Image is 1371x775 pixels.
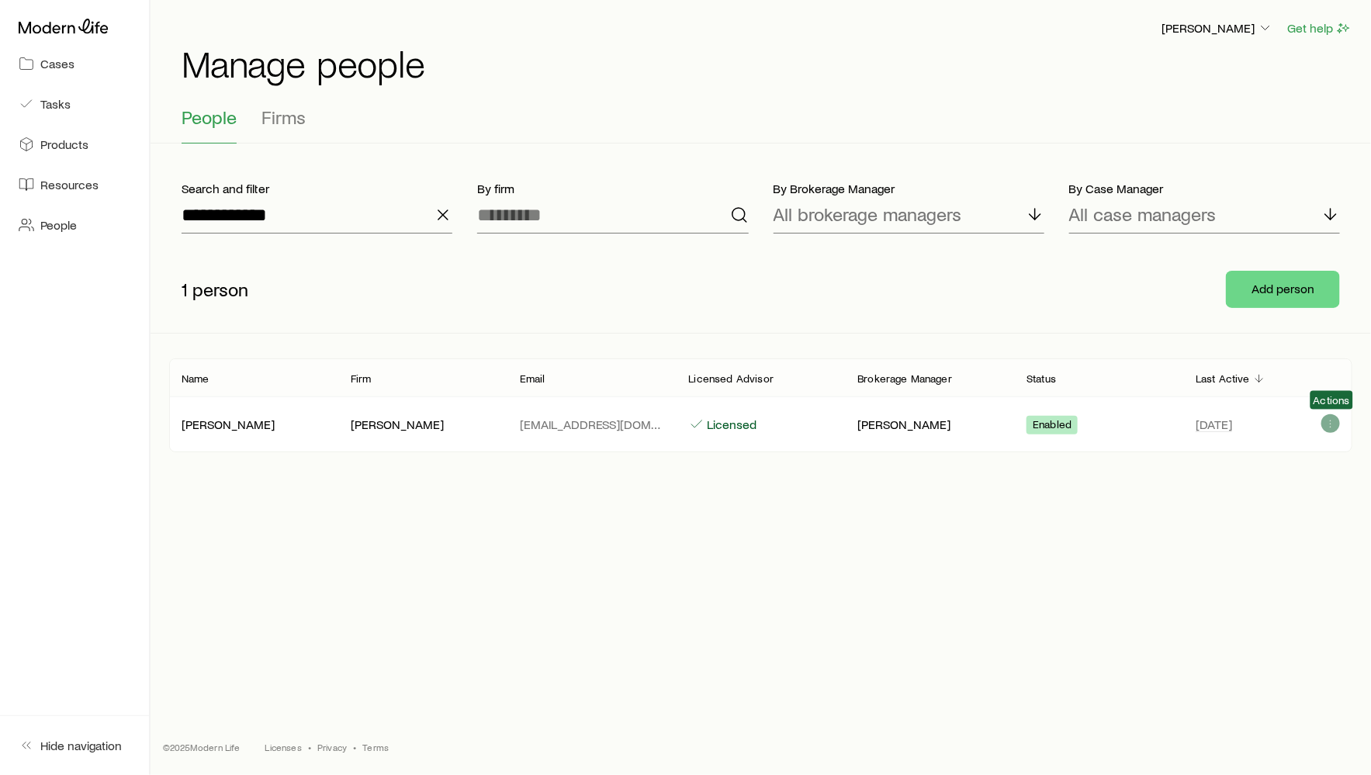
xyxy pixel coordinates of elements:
[182,106,1340,144] div: People and firms tabs
[1196,372,1250,385] p: Last Active
[40,738,122,753] span: Hide navigation
[40,137,88,152] span: Products
[1069,203,1217,225] p: All case managers
[520,417,664,432] p: pbabbe@financialguide.com
[182,417,326,432] p: Parker Babbe
[163,741,241,753] p: © 2025 Modern Life
[351,372,372,385] p: Firm
[774,181,1044,196] p: By Brokerage Manager
[1027,372,1056,385] p: Status
[708,417,757,432] p: Licensed
[261,106,306,128] span: Firms
[353,741,356,753] span: •
[1161,19,1274,38] button: [PERSON_NAME]
[1314,394,1350,407] span: Actions
[857,372,952,385] p: Brokerage Manager
[317,741,347,753] a: Privacy
[182,279,188,300] span: 1
[12,728,137,763] button: Hide navigation
[265,741,302,753] a: Licenses
[351,417,444,433] div: [PERSON_NAME]
[477,181,748,196] p: By firm
[774,203,962,225] p: All brokerage managers
[308,741,311,753] span: •
[520,372,545,385] p: Email
[12,168,137,202] a: Resources
[1226,271,1340,308] button: Add person
[182,106,237,128] span: People
[182,44,1352,81] h1: Manage people
[1286,19,1352,37] button: Get help
[192,279,248,300] span: person
[12,208,137,242] a: People
[1196,417,1232,432] span: [DATE]
[12,47,137,81] a: Cases
[182,181,452,196] p: Search and filter
[689,372,774,385] p: Licensed Advisor
[40,177,99,192] span: Resources
[362,741,389,753] a: Terms
[857,417,1002,432] p: Jason Pratt
[12,87,137,121] a: Tasks
[40,56,74,71] span: Cases
[40,96,71,112] span: Tasks
[40,217,77,233] span: People
[1162,20,1273,36] p: [PERSON_NAME]
[1069,181,1340,196] p: By Case Manager
[12,127,137,161] a: Products
[182,372,209,385] p: Name
[1033,418,1072,434] span: Enabled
